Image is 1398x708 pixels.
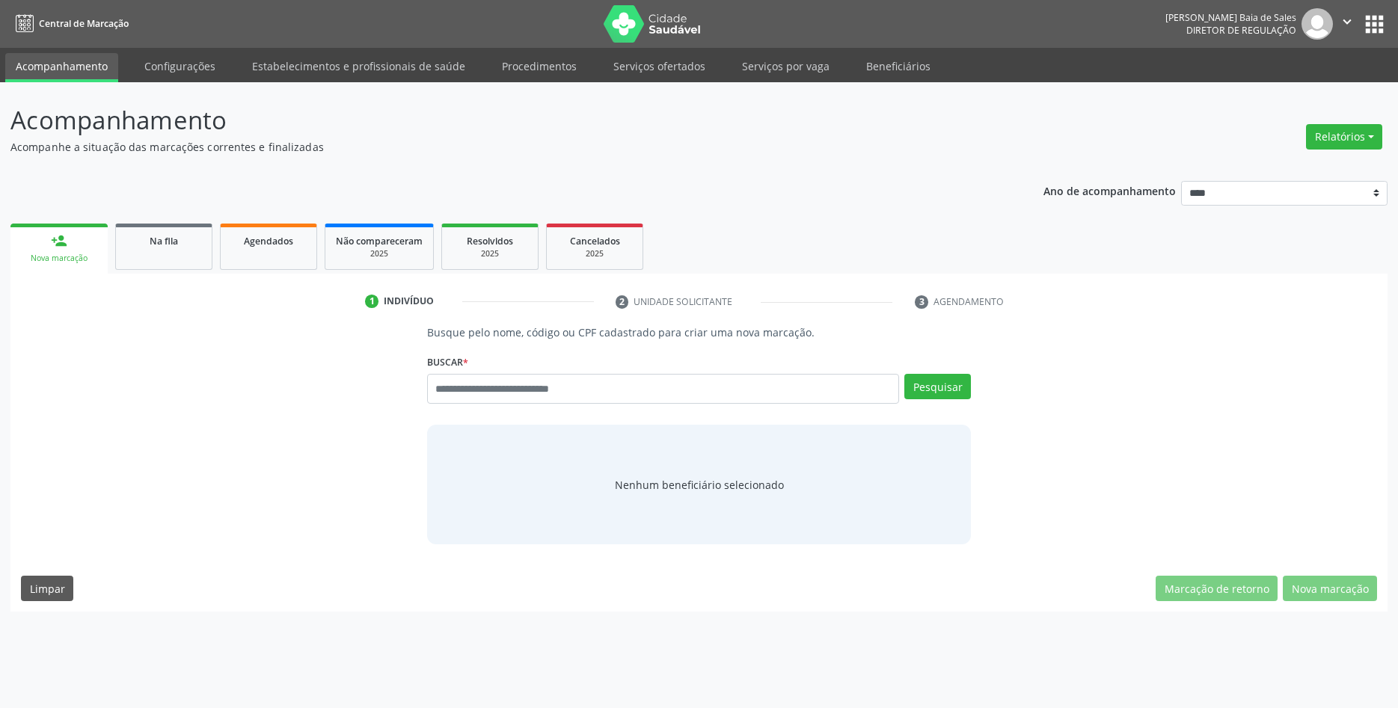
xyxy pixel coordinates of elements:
[336,248,423,259] div: 2025
[10,139,975,155] p: Acompanhe a situação das marcações correntes e finalizadas
[21,253,97,264] div: Nova marcação
[732,53,840,79] a: Serviços por vaga
[21,576,73,601] button: Limpar
[1306,124,1382,150] button: Relatórios
[467,235,513,247] span: Resolvidos
[336,235,423,247] span: Não compareceram
[856,53,941,79] a: Beneficiários
[427,324,971,340] p: Busque pelo nome, código ou CPF cadastrado para criar uma nova marcação.
[1361,11,1388,37] button: apps
[615,477,784,493] span: Nenhum beneficiário selecionado
[1333,8,1361,40] button: 
[51,233,67,249] div: person_add
[904,374,971,399] button: Pesquisar
[242,53,476,79] a: Estabelecimentos e profissionais de saúde
[427,351,468,374] label: Buscar
[570,235,620,247] span: Cancelados
[5,53,118,82] a: Acompanhamento
[1302,8,1333,40] img: img
[603,53,716,79] a: Serviços ofertados
[134,53,226,79] a: Configurações
[10,102,975,139] p: Acompanhamento
[384,295,434,308] div: Indivíduo
[491,53,587,79] a: Procedimentos
[1156,576,1278,601] button: Marcação de retorno
[1186,24,1296,37] span: Diretor de regulação
[1339,13,1355,30] i: 
[39,17,129,30] span: Central de Marcação
[1283,576,1377,601] button: Nova marcação
[1165,11,1296,24] div: [PERSON_NAME] Baia de Sales
[1043,181,1176,200] p: Ano de acompanhamento
[453,248,527,259] div: 2025
[244,235,293,247] span: Agendados
[557,248,632,259] div: 2025
[365,295,378,308] div: 1
[10,11,129,36] a: Central de Marcação
[150,235,178,247] span: Na fila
